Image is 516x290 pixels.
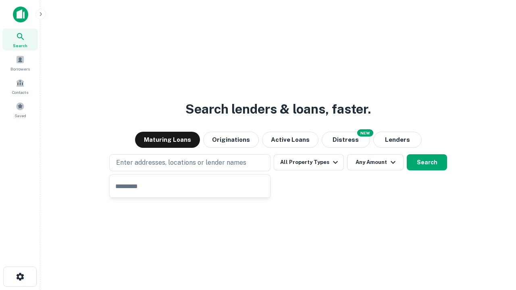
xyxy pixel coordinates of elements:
span: Contacts [12,89,28,95]
iframe: Chat Widget [476,226,516,264]
button: Active Loans [262,132,318,148]
div: NEW [357,129,373,137]
h3: Search lenders & loans, faster. [185,99,371,119]
button: Maturing Loans [135,132,200,148]
a: Saved [2,99,38,120]
a: Search [2,29,38,50]
button: Any Amount [347,154,404,170]
button: Lenders [373,132,422,148]
button: Enter addresses, locations or lender names [109,154,270,171]
button: All Property Types [274,154,344,170]
img: capitalize-icon.png [13,6,28,23]
span: Saved [15,112,26,119]
a: Borrowers [2,52,38,74]
a: Contacts [2,75,38,97]
span: Search [13,42,27,49]
span: Borrowers [10,66,30,72]
button: Search distressed loans with lien and other non-mortgage details. [322,132,370,148]
button: Originations [203,132,259,148]
button: Search [407,154,447,170]
p: Enter addresses, locations or lender names [116,158,246,168]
